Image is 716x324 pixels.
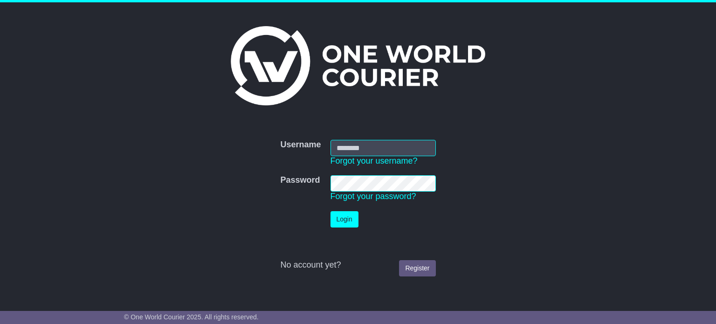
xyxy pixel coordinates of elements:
[399,260,435,276] a: Register
[330,211,358,227] button: Login
[124,313,259,321] span: © One World Courier 2025. All rights reserved.
[231,26,485,105] img: One World
[330,192,416,201] a: Forgot your password?
[330,156,418,165] a: Forgot your username?
[280,140,321,150] label: Username
[280,175,320,186] label: Password
[280,260,435,270] div: No account yet?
